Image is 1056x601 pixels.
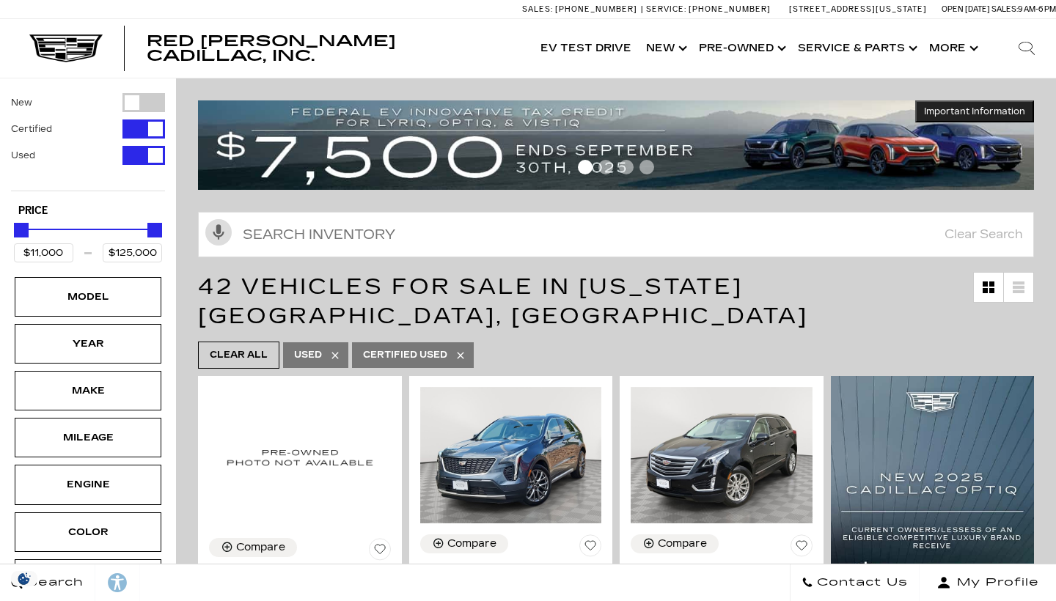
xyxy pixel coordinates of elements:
button: Compare Vehicle [209,538,297,557]
section: Click to Open Cookie Consent Modal [7,571,41,586]
span: 42 Vehicles for Sale in [US_STATE][GEOGRAPHIC_DATA], [GEOGRAPHIC_DATA] [198,273,808,329]
span: [PHONE_NUMBER] [555,4,637,14]
input: Maximum [103,243,162,262]
span: Clear All [210,346,268,364]
span: Certified Used [363,346,447,364]
div: ColorColor [15,512,161,552]
a: Service & Parts [791,19,922,78]
a: EV Test Drive [533,19,639,78]
div: Price [14,218,162,262]
div: Engine [51,476,125,493]
span: Pre-Owned 2019 [420,562,591,575]
label: Used [11,148,35,163]
div: Year [51,336,125,352]
div: EngineEngine [15,465,161,504]
img: 2018 Cadillac XT5 Luxury AWD [631,387,813,523]
a: [STREET_ADDRESS][US_STATE] [789,4,927,14]
a: Service: [PHONE_NUMBER] [641,5,774,13]
span: [PHONE_NUMBER] [689,4,771,14]
div: Minimum Price [14,223,29,237]
div: BodystyleBodystyle [15,559,161,599]
img: vrp-tax-ending-august-version [198,100,1034,190]
input: Search Inventory [198,212,1034,257]
a: Pre-Owned [692,19,791,78]
div: Make [51,383,125,399]
label: Certified [11,122,52,136]
span: Go to slide 3 [619,160,634,174]
span: Go to slide 1 [578,160,593,174]
span: Pre-Owned 2018 [631,562,802,575]
div: MileageMileage [15,418,161,457]
span: My Profile [951,572,1039,593]
div: MakeMake [15,371,161,410]
svg: Click to toggle on voice search [205,219,232,246]
span: Important Information [924,106,1025,117]
button: Compare Vehicle [420,534,508,553]
input: Minimum [14,243,73,262]
span: Contact Us [813,572,908,593]
a: Red [PERSON_NAME] Cadillac, Inc. [147,34,518,63]
span: Sales: [522,4,553,14]
span: Go to slide 2 [598,160,613,174]
label: New [11,95,32,110]
button: Important Information [915,100,1034,122]
img: Cadillac Dark Logo with Cadillac White Text [29,34,103,62]
div: Filter by Vehicle Type [11,93,165,191]
span: Open [DATE] [942,4,990,14]
span: Service: [646,4,686,14]
button: Save Vehicle [369,538,391,566]
button: Save Vehicle [791,534,813,562]
span: 9 AM-6 PM [1018,4,1056,14]
a: Sales: [PHONE_NUMBER] [522,5,641,13]
div: Mileage [51,429,125,446]
div: Compare [658,537,707,550]
span: Search [23,572,84,593]
img: 2020 Cadillac XT4 Premium Luxury [209,387,391,527]
button: Compare Vehicle [631,534,719,553]
div: ModelModel [15,277,161,317]
span: Sales: [991,4,1018,14]
span: Used [294,346,322,364]
div: Color [51,524,125,540]
button: More [922,19,983,78]
div: Compare [236,541,285,554]
div: Model [51,289,125,305]
a: Pre-Owned 2018Cadillac XT5 Luxury AWD [631,562,813,587]
h5: Price [18,204,158,218]
div: Maximum Price [147,223,162,237]
span: Red [PERSON_NAME] Cadillac, Inc. [147,32,396,64]
img: 2019 Cadillac XT4 AWD Premium Luxury [420,387,602,523]
button: Open user profile menu [920,564,1056,601]
div: Compare [447,537,496,550]
a: Pre-Owned 2019Cadillac XT4 AWD Premium Luxury [420,562,602,600]
a: Contact Us [790,564,920,601]
button: Save Vehicle [579,534,601,562]
img: Opt-Out Icon [7,571,41,586]
span: Go to slide 4 [639,160,654,174]
div: YearYear [15,324,161,364]
a: New [639,19,692,78]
